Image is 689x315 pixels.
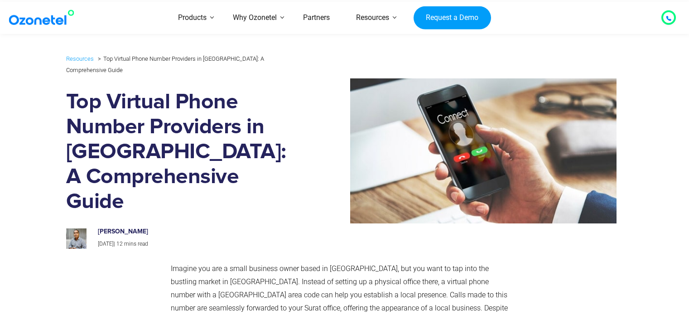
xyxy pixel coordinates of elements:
a: Resources [343,2,402,34]
span: mins read [124,241,148,247]
a: Request a Demo [414,6,491,29]
li: Top Virtual Phone Number Providers in [GEOGRAPHIC_DATA]: A Comprehensive Guide [66,53,264,73]
h1: Top Virtual Phone Number Providers in [GEOGRAPHIC_DATA]: A Comprehensive Guide [66,90,299,214]
a: Partners [290,2,343,34]
a: Resources [66,53,94,64]
img: prashanth-kancherla_avatar-200x200.jpeg [66,228,87,249]
a: Products [165,2,220,34]
p: | [98,239,289,249]
a: Why Ozonetel [220,2,290,34]
span: [DATE] [98,241,114,247]
span: 12 [116,241,123,247]
h6: [PERSON_NAME] [98,228,289,236]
